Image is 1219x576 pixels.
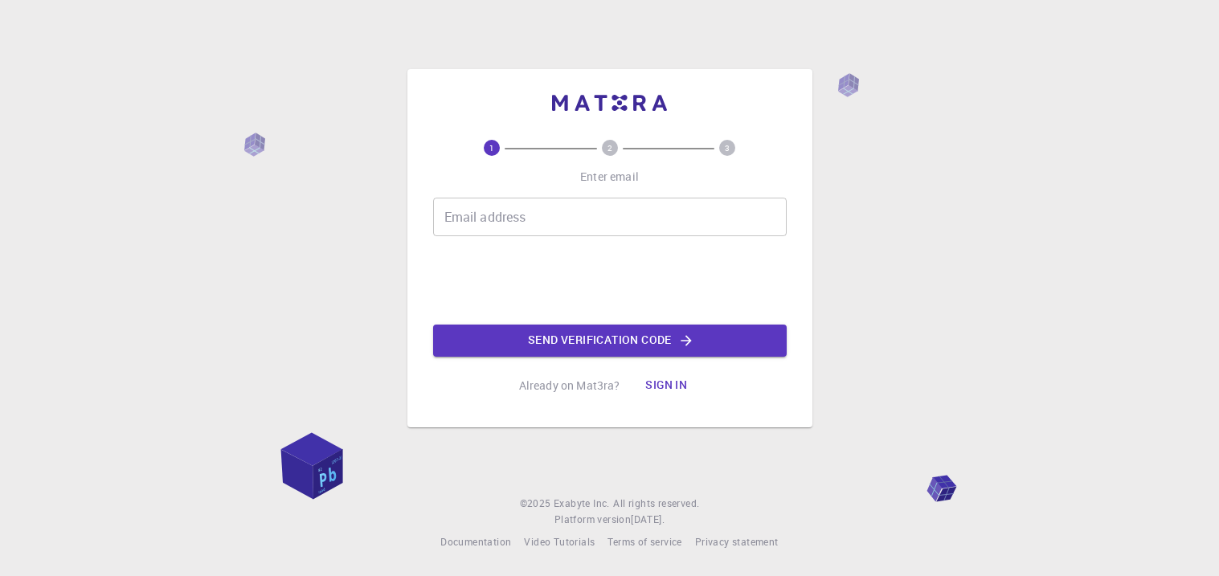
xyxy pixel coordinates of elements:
span: All rights reserved. [613,496,699,512]
a: [DATE]. [631,512,665,528]
span: Video Tutorials [524,535,595,548]
p: Already on Mat3ra? [519,378,620,394]
a: Terms of service [607,534,681,550]
span: © 2025 [520,496,554,512]
text: 3 [725,142,730,153]
button: Sign in [632,370,700,402]
span: [DATE] . [631,513,665,525]
span: Platform version [554,512,631,528]
p: Enter email [580,169,639,185]
a: Exabyte Inc. [554,496,610,512]
text: 1 [489,142,494,153]
a: Privacy statement [695,534,779,550]
span: Documentation [440,535,511,548]
a: Documentation [440,534,511,550]
a: Video Tutorials [524,534,595,550]
span: Terms of service [607,535,681,548]
span: Privacy statement [695,535,779,548]
button: Send verification code [433,325,787,357]
text: 2 [607,142,612,153]
span: Exabyte Inc. [554,496,610,509]
iframe: reCAPTCHA [488,249,732,312]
